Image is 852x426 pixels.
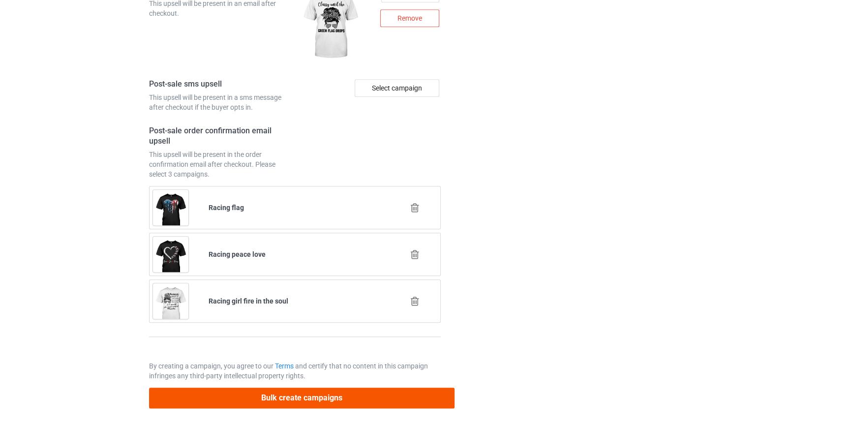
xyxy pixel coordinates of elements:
div: Remove [380,9,439,27]
h4: Post-sale sms upsell [149,79,292,90]
b: Racing girl fire in the soul [209,297,288,305]
button: Bulk create campaigns [149,388,455,408]
h4: Post-sale order confirmation email upsell [149,126,292,146]
b: Racing flag [209,204,244,212]
p: By creating a campaign, you agree to our and certify that no content in this campaign infringes a... [149,361,441,381]
div: Select campaign [355,79,439,97]
div: This upsell will be present in a sms message after checkout if the buyer opts in. [149,92,292,112]
div: This upsell will be present in the order confirmation email after checkout. Please select 3 campa... [149,150,292,179]
b: Racing peace love [209,250,266,258]
a: Terms [275,362,294,370]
